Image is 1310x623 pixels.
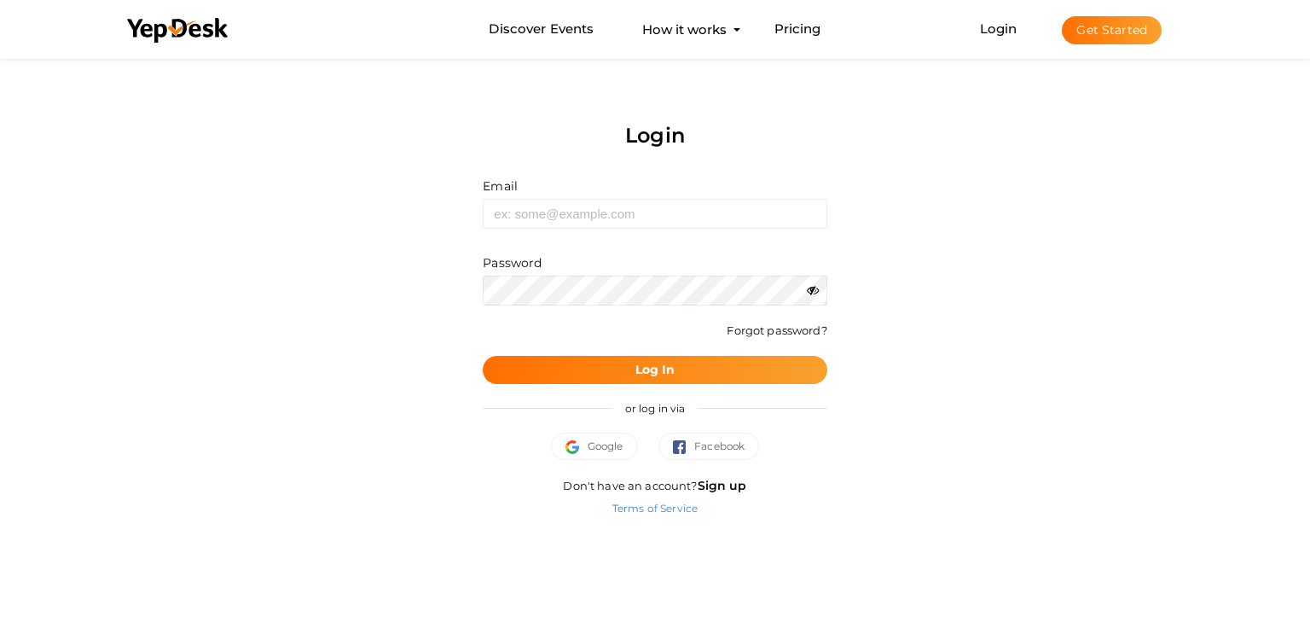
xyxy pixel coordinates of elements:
a: Pricing [774,14,821,45]
a: Sign up [698,478,747,493]
button: How it works [637,14,732,45]
b: Log In [635,362,675,377]
input: ex: some@example.com [483,199,826,229]
span: Don't have an account? [563,479,746,492]
button: Facebook [658,433,760,460]
span: Google [565,438,623,455]
button: Get Started [1062,16,1162,44]
img: google.svg [565,440,588,454]
a: Login [980,20,1017,37]
div: Login [483,94,826,178]
a: Discover Events [489,14,594,45]
img: facebook.svg [673,440,695,454]
label: Password [483,254,542,271]
a: Forgot password? [727,323,826,337]
span: Facebook [673,438,745,455]
button: Google [551,433,638,460]
span: or log in via [612,389,698,428]
a: Terms of Service [612,502,698,515]
label: Email [483,178,518,195]
button: Log In [483,356,826,384]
